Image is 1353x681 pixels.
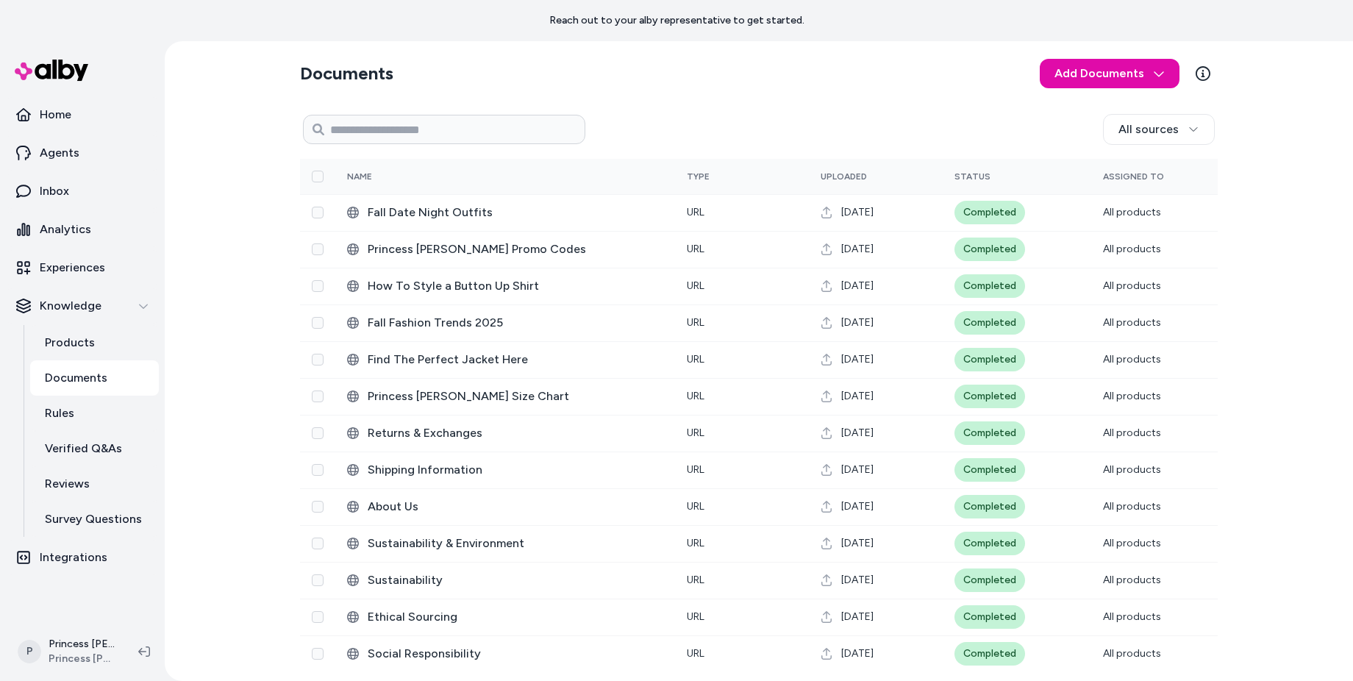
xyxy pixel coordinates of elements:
div: Completed [954,605,1025,629]
span: Find The Perfect Jacket Here [368,351,663,368]
span: Princess [PERSON_NAME] Size Chart [368,388,663,405]
button: Select row [312,280,324,292]
a: Experiences [6,250,159,285]
span: URL [687,206,704,218]
div: Completed [954,642,1025,666]
a: Survey Questions [30,502,159,537]
p: Knowledge [40,297,101,315]
a: Analytics [6,212,159,247]
div: Social Responsibility [347,645,663,663]
div: Princess Polly Size Chart [347,388,663,405]
div: Sustainability & Environment [347,535,663,552]
button: Select row [312,501,324,513]
span: All products [1103,206,1161,218]
div: Fall Date Night Outfits [347,204,663,221]
span: URL [687,427,704,439]
span: [DATE] [841,536,874,551]
span: URL [687,353,704,366]
p: Home [40,106,71,124]
span: Princess [PERSON_NAME] Promo Codes [368,240,663,258]
span: All products [1103,463,1161,476]
div: Fall Fashion Trends 2025 [347,314,663,332]
span: All products [1103,427,1161,439]
p: Products [45,334,95,352]
p: Agents [40,144,79,162]
span: URL [687,574,704,586]
h2: Documents [300,62,393,85]
span: All sources [1118,121,1179,138]
button: Select row [312,574,324,586]
div: Ethical Sourcing [347,608,663,626]
div: Completed [954,421,1025,445]
span: Fall Fashion Trends 2025 [368,314,663,332]
div: Completed [954,238,1025,261]
div: Sustainability [347,571,663,589]
a: Rules [30,396,159,431]
div: Completed [954,385,1025,408]
span: Sustainability & Environment [368,535,663,552]
span: URL [687,610,704,623]
button: Select row [312,611,324,623]
span: URL [687,279,704,292]
span: URL [687,537,704,549]
a: Home [6,97,159,132]
span: All products [1103,390,1161,402]
span: Fall Date Night Outfits [368,204,663,221]
span: URL [687,500,704,513]
div: Find The Perfect Jacket Here [347,351,663,368]
a: Reviews [30,466,159,502]
span: How To Style a Button Up Shirt [368,277,663,295]
span: About Us [368,498,663,516]
span: All products [1103,316,1161,329]
span: All products [1103,500,1161,513]
p: Verified Q&As [45,440,122,457]
span: [DATE] [841,315,874,330]
span: Returns & Exchanges [368,424,663,442]
button: Select row [312,538,324,549]
button: Knowledge [6,288,159,324]
p: Integrations [40,549,107,566]
span: All products [1103,610,1161,623]
div: Completed [954,568,1025,592]
button: Select row [312,648,324,660]
div: Completed [954,495,1025,518]
span: URL [687,647,704,660]
span: [DATE] [841,499,874,514]
div: Completed [954,348,1025,371]
button: Select row [312,207,324,218]
span: All products [1103,279,1161,292]
button: Select row [312,243,324,255]
span: All products [1103,574,1161,586]
a: Verified Q&As [30,431,159,466]
a: Inbox [6,174,159,209]
span: Princess [PERSON_NAME] USA [49,652,115,666]
button: Select all [312,171,324,182]
button: All sources [1103,114,1215,145]
span: [DATE] [841,279,874,293]
div: How To Style a Button Up Shirt [347,277,663,295]
button: PPrincess [PERSON_NAME] USA ShopifyPrincess [PERSON_NAME] USA [9,628,126,675]
span: P [18,640,41,663]
span: All products [1103,647,1161,660]
p: Princess [PERSON_NAME] USA Shopify [49,637,115,652]
a: Documents [30,360,159,396]
span: Shipping Information [368,461,663,479]
span: [DATE] [841,205,874,220]
p: Analytics [40,221,91,238]
span: [DATE] [841,389,874,404]
button: Select row [312,427,324,439]
p: Documents [45,369,107,387]
button: Select row [312,317,324,329]
span: [DATE] [841,573,874,588]
a: Products [30,325,159,360]
div: Completed [954,458,1025,482]
a: Integrations [6,540,159,575]
div: Completed [954,201,1025,224]
p: Reach out to your alby representative to get started. [549,13,804,28]
button: Select row [312,354,324,366]
div: Shipping Information [347,461,663,479]
span: Type [687,171,710,182]
span: Status [954,171,990,182]
div: Returns & Exchanges [347,424,663,442]
span: Ethical Sourcing [368,608,663,626]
